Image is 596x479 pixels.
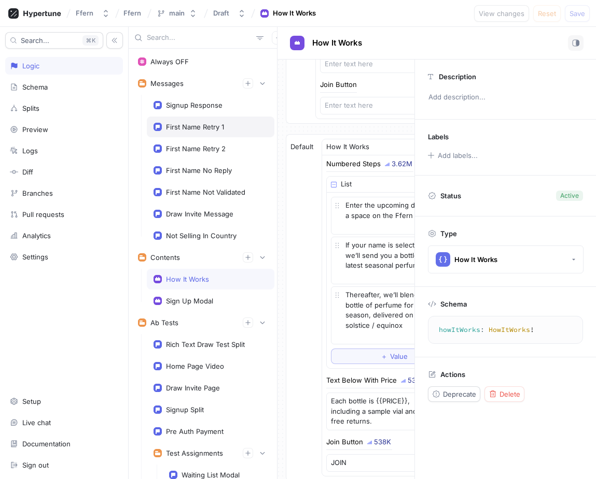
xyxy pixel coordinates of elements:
div: First Name No Reply [166,166,232,175]
button: Ffern [72,5,114,22]
span: Search... [21,37,49,43]
div: Splits [22,104,39,112]
div: How It Works [166,275,209,283]
p: Description [439,72,476,81]
textarea: Enter the upcoming draw for a space on the Ffern ledger [331,197,458,235]
div: Preview [22,125,48,134]
div: 3.62M [392,161,412,167]
span: Value [390,353,408,359]
textarea: JOIN [326,454,458,472]
button: ＋Value [331,349,458,364]
div: Signup Split [166,405,204,414]
p: Type [440,229,457,238]
span: View changes [479,10,524,17]
span: How It Works [312,39,362,47]
div: Settings [22,253,48,261]
div: Test Assignments [166,449,223,457]
div: Signup Response [166,101,223,109]
div: Draw Invite Page [166,384,220,392]
span: Ffern [123,9,141,17]
div: Sign Up Modal [166,297,213,305]
a: Documentation [5,435,123,453]
span: Reset [538,10,556,17]
div: Pre Auth Payment [166,427,224,436]
textarea: If your name is selected, we’ll send you a bottle of our latest seasonal perfume [331,237,458,284]
p: Add description... [424,89,587,106]
div: How It Works [326,142,369,152]
p: Default [290,142,313,152]
div: How It Works [454,255,497,264]
p: Actions [440,370,465,379]
div: 538K [374,439,391,445]
textarea: Thereafter, we’ll blend you a bottle of perfume for each season, delivered on the solstice / equinox [331,286,458,344]
div: Draft [213,9,229,18]
div: Logs [22,147,38,155]
div: Pull requests [22,210,64,219]
button: Save [565,5,590,22]
div: Join Button [326,439,363,445]
button: Deprecate [428,386,480,402]
button: View changes [474,5,529,22]
div: Schema [22,83,48,91]
div: Not Selling In Country [166,231,237,240]
div: Documentation [22,440,71,448]
div: K [82,35,99,46]
div: First Name Retry 1 [166,123,224,131]
span: ＋ [381,353,387,359]
span: Delete [500,391,520,397]
div: Waiting List Modal [182,471,240,479]
div: main [169,9,185,18]
div: Home Page Video [166,362,224,370]
div: Live chat [22,418,51,427]
div: 538K [408,377,425,384]
div: Setup [22,397,41,405]
div: Ab Tests [150,318,178,327]
button: Draft [209,5,250,22]
div: Ffern [76,9,93,18]
div: Text Below With Price [326,377,397,384]
div: How It Works [273,8,316,19]
div: List [341,179,352,190]
div: Numbered Steps [326,161,381,167]
div: Branches [22,189,53,197]
textarea: howItWorks: HowItWorks! [433,321,578,339]
p: Schema [440,300,467,308]
div: Active [560,191,579,200]
button: How It Works [428,245,584,273]
div: First Name Retry 2 [166,144,226,153]
button: Add labels... [424,149,480,162]
div: Contents [150,253,180,262]
div: First Name Not Validated [166,188,245,196]
div: Logic [22,62,39,70]
input: Search... [147,33,252,43]
button: Reset [533,5,561,22]
button: main [153,5,201,22]
div: Rich Text Draw Test Split [166,340,245,349]
div: Add labels... [438,152,478,159]
div: Diff [22,168,33,176]
textarea: Each bottle is {{PRICE}}, including a sample vial and free returns. [326,393,458,430]
div: Join Button [320,81,357,88]
div: Draw Invite Message [166,210,233,218]
span: Save [570,10,585,17]
span: Deprecate [443,391,476,397]
div: Messages [150,79,184,88]
p: Status [440,188,461,203]
div: Analytics [22,231,51,240]
button: Delete [484,386,524,402]
p: Labels [428,133,449,141]
div: Sign out [22,461,49,469]
div: Always OFF [150,57,189,66]
button: Search...K [5,32,103,49]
